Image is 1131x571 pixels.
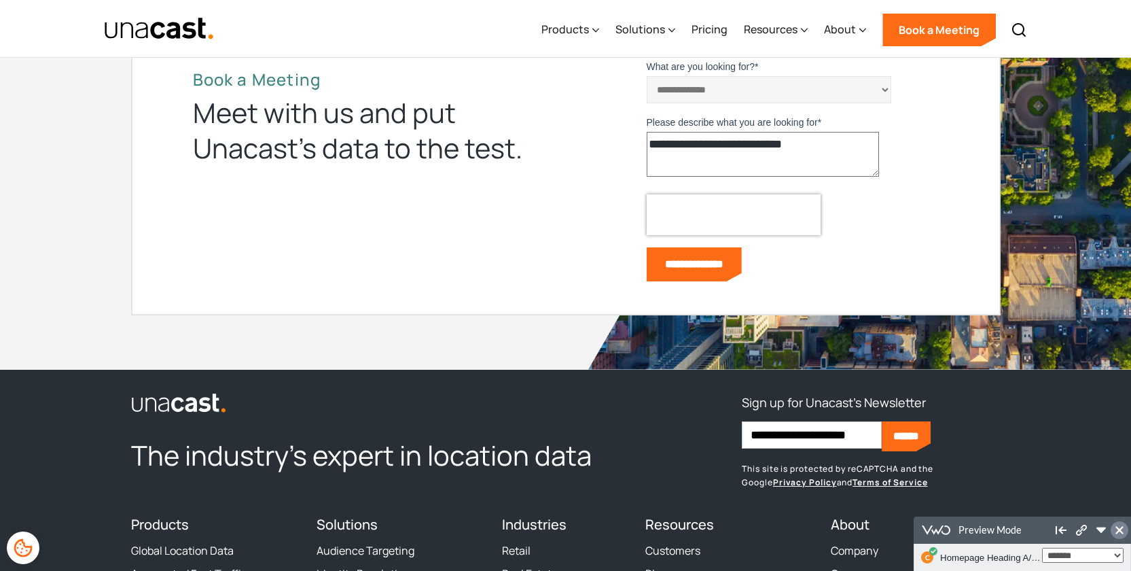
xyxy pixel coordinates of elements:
a: Company [831,544,878,557]
a: Pricing [692,2,728,58]
div: Resources [744,21,797,37]
button: Homepage Heading A/B Test (ID: 22) [26,29,128,53]
a: Global Location Data [131,544,234,557]
a: Products [131,515,189,534]
h3: Sign up for Unacast's Newsletter [742,392,926,413]
h2: The industry’s expert in location data [131,438,629,473]
a: Privacy Policy [773,477,837,488]
h4: Industries [502,517,629,533]
a: home [104,17,215,41]
img: Unacast logo [131,393,226,413]
h4: Resources [645,517,814,533]
div: Cookie Preferences [7,532,39,564]
p: This site is protected by reCAPTCHA and the Google and [742,462,1000,489]
div: Products [541,21,589,37]
div: Solutions [615,2,675,58]
div: Resources [744,2,808,58]
div: Meet with us and put Unacast’s data to the test. [193,95,546,166]
a: link to the homepage [131,392,629,413]
img: Search icon [1011,22,1027,38]
span: Please describe what you are looking for [647,117,818,128]
a: Book a Meeting [882,14,996,46]
span: What are you looking for? [647,61,755,72]
div: About [824,21,856,37]
a: Solutions [317,515,378,534]
h4: About [831,517,1000,533]
a: Retail [502,544,531,557]
img: Unacast text logo [104,17,215,41]
iframe: reCAPTCHA [647,194,821,235]
a: Terms of Service [852,477,927,488]
h2: Book a Meeting [193,69,546,90]
div: About [824,2,866,58]
div: Solutions [615,21,665,37]
a: Audience Targeting [317,544,414,557]
div: Products [541,2,599,58]
a: Customers [645,544,700,557]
